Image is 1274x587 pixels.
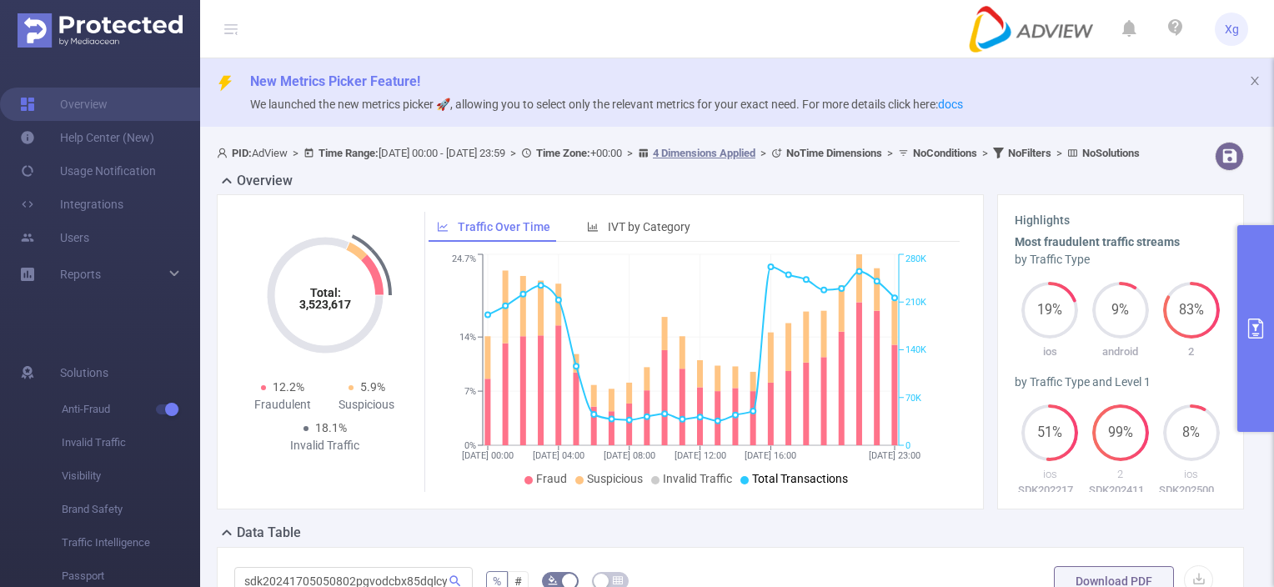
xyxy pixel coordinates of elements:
a: Users [20,221,89,254]
p: SDK20221712050410xhhnonnqqwbv3yi [1015,482,1086,499]
span: > [977,147,993,159]
i: icon: close [1249,75,1261,87]
tspan: [DATE] 04:00 [532,450,584,461]
div: Invalid Traffic [283,437,367,454]
a: docs [938,98,963,111]
tspan: Total: [309,286,340,299]
span: New Metrics Picker Feature! [250,73,420,89]
b: Most fraudulent traffic streams [1015,235,1180,248]
span: Anti-Fraud [62,393,200,426]
a: Usage Notification [20,154,156,188]
i: icon: user [217,148,232,158]
p: SDK20241125111157euijkedccjrky63 [1086,482,1156,499]
span: Traffic Over Time [458,220,550,233]
b: No Time Dimensions [786,147,882,159]
span: 83% [1163,304,1220,317]
a: Reports [60,258,101,291]
span: 12.2% [273,380,304,394]
b: No Filters [1008,147,1051,159]
img: Protected Media [18,13,183,48]
b: Time Zone: [536,147,590,159]
h3: Highlights [1015,212,1226,229]
span: Total Transactions [752,472,848,485]
i: icon: thunderbolt [217,75,233,92]
b: PID: [232,147,252,159]
b: No Solutions [1082,147,1140,159]
h2: Data Table [237,523,301,543]
tspan: 24.7% [452,254,476,265]
tspan: 140K [905,345,926,356]
tspan: [DATE] 16:00 [745,450,796,461]
i: icon: bg-colors [548,575,558,585]
span: Xg [1225,13,1239,46]
tspan: [DATE] 00:00 [462,450,514,461]
span: We launched the new metrics picker 🚀, allowing you to select only the relevant metrics for your e... [250,98,963,111]
a: Overview [20,88,108,121]
b: No Conditions [913,147,977,159]
span: IVT by Category [608,220,690,233]
u: 4 Dimensions Applied [653,147,755,159]
span: Invalid Traffic [62,426,200,459]
span: Invalid Traffic [663,472,732,485]
p: ios [1156,466,1226,483]
span: 5.9% [360,380,385,394]
span: Visibility [62,459,200,493]
span: Traffic Intelligence [62,526,200,559]
span: Reports [60,268,101,281]
tspan: 280K [905,254,926,265]
span: 18.1% [315,421,347,434]
p: 2 [1086,466,1156,483]
tspan: [DATE] 23:00 [869,450,920,461]
tspan: 0 [905,440,910,451]
i: icon: line-chart [437,221,449,233]
p: android [1086,344,1156,360]
a: Help Center (New) [20,121,154,154]
span: > [882,147,898,159]
span: Solutions [60,356,108,389]
button: icon: close [1249,72,1261,90]
tspan: [DATE] 08:00 [603,450,655,461]
h2: Overview [237,171,293,191]
span: 19% [1021,304,1078,317]
span: 99% [1092,426,1149,439]
span: > [1051,147,1067,159]
span: Fraud [536,472,567,485]
i: icon: bar-chart [587,221,599,233]
tspan: 70K [905,393,921,404]
span: Suspicious [587,472,643,485]
tspan: 0% [464,440,476,451]
p: ios [1015,344,1086,360]
b: Time Range: [318,147,379,159]
tspan: [DATE] 12:00 [674,450,725,461]
span: > [622,147,638,159]
div: Suspicious [325,396,409,414]
span: > [505,147,521,159]
tspan: 210K [905,297,926,308]
div: Fraudulent [241,396,325,414]
span: 9% [1092,304,1149,317]
tspan: 7% [464,386,476,397]
div: by Traffic Type [1015,251,1226,268]
p: ios [1015,466,1086,483]
div: by Traffic Type and Level 1 [1015,374,1226,391]
span: AdView [DATE] 00:00 - [DATE] 23:59 +00:00 [217,147,1140,159]
i: icon: table [613,575,623,585]
p: SDK20250027120226cxxdb7eglzgd08b [1156,482,1226,499]
span: > [288,147,303,159]
tspan: 3,523,617 [299,298,351,311]
tspan: 14% [459,332,476,343]
span: Brand Safety [62,493,200,526]
span: 8% [1163,426,1220,439]
span: > [755,147,771,159]
p: 2 [1156,344,1226,360]
span: 51% [1021,426,1078,439]
a: Integrations [20,188,123,221]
